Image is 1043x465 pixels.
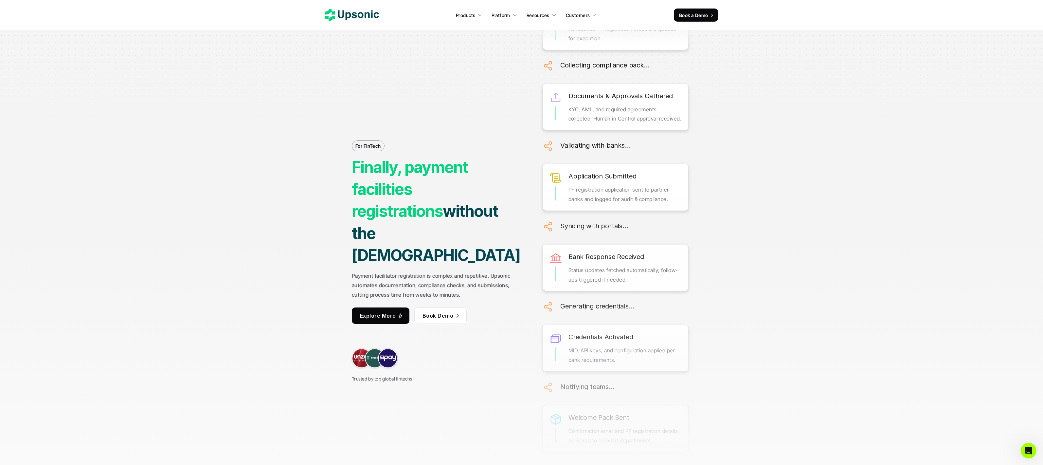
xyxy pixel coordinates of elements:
p: MID, API keys, and configuration applied per bank requirements. [568,346,682,365]
h6: Validating with banks… [560,140,631,151]
p: For FinTech [355,142,381,149]
p: KYC, AML, and required agreements collected; Human in Control approval received. [568,105,682,124]
p: Products [456,12,475,19]
p: Resources [527,12,549,19]
strong: without the [DEMOGRAPHIC_DATA] [352,201,520,265]
p: Platform [492,12,510,19]
h6: Collecting compliance pack… [560,60,650,71]
p: Trusted by top global fintechs [352,375,412,383]
h6: Syncing with portals… [560,220,628,232]
p: Explore More [360,311,396,321]
iframe: Intercom live chat [1021,443,1036,458]
h6: Documents & Approvals Gathered [568,90,673,102]
p: All required PF registration steps are queued for execution. [568,24,682,43]
p: PF registration application sent to partner banks and logged for audit & compliance. [568,185,682,204]
p: Book Demo [422,311,453,321]
p: Status updates fetched automatically; follow-ups triggered if needed. [568,266,682,285]
a: Explore More [352,307,409,324]
h6: Bank Response Received [568,251,644,262]
h6: Generating credentials… [560,301,634,312]
p: Customers [566,12,590,19]
a: Book Demo [414,307,466,324]
h6: Credentials Activated [568,331,633,343]
a: Products [452,9,486,21]
h6: Notifying teams… [560,381,615,392]
h6: Application Submitted [568,171,637,182]
strong: Finally, payment facilities registrations [352,158,471,221]
h6: Welcome Pack Sent [568,412,629,423]
p: Confirmation email and PF registration details delivered to relevant departments. [568,426,682,445]
p: Book a Demo [679,12,708,19]
strong: Payment facilitator registration is complex and repetitive. Upsonic automates documentation, comp... [352,272,512,298]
